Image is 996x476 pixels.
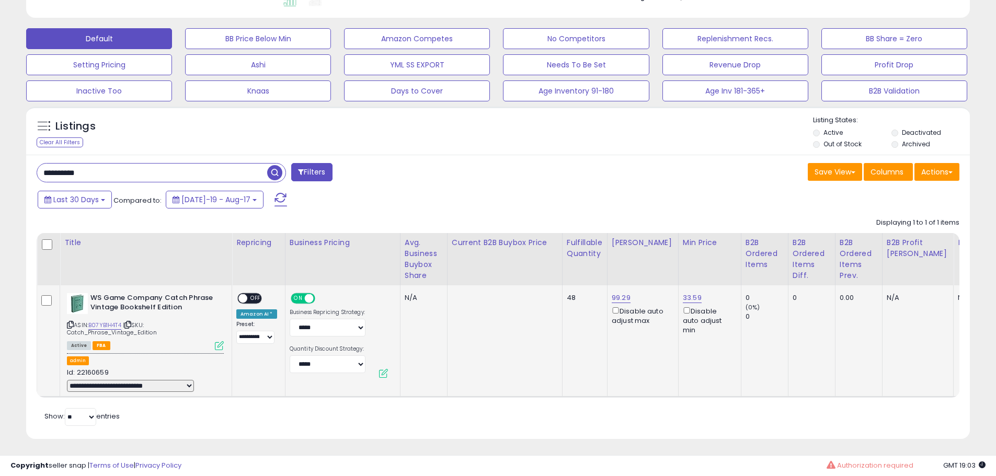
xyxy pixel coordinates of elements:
[887,293,945,303] div: N/A
[113,195,162,205] span: Compared to:
[958,237,996,248] div: B2B ROI
[44,411,120,421] span: Show: entries
[26,28,172,49] button: Default
[683,237,737,248] div: Min Price
[185,80,331,101] button: Knaas
[290,309,365,316] label: Business Repricing Strategy:
[344,28,490,49] button: Amazon Competes
[887,237,949,259] div: B2B Profit [PERSON_NAME]
[236,309,277,319] div: Amazon AI *
[67,367,109,377] span: Id: 22160659
[821,28,967,49] button: BB Share = Zero
[914,163,959,181] button: Actions
[313,294,330,303] span: OFF
[93,341,110,350] span: FBA
[683,305,733,335] div: Disable auto adjust min
[88,321,121,330] a: B07YB1H4T4
[26,54,172,75] button: Setting Pricing
[813,115,970,125] p: Listing States:
[746,237,784,270] div: B2B Ordered Items
[871,167,903,177] span: Columns
[405,237,443,281] div: Avg. Business Buybox Share
[55,119,96,134] h5: Listings
[135,460,181,470] a: Privacy Policy
[185,28,331,49] button: BB Price Below Min
[793,293,827,303] div: 0
[567,293,599,303] div: 48
[662,80,808,101] button: Age Inv 181-365+
[37,137,83,147] div: Clear All Filters
[662,54,808,75] button: Revenue Drop
[683,293,702,303] a: 33.59
[864,163,913,181] button: Columns
[503,54,649,75] button: Needs To Be Set
[10,461,181,471] div: seller snap | |
[38,191,112,208] button: Last 30 Days
[612,237,674,248] div: [PERSON_NAME]
[902,128,941,137] label: Deactivated
[821,54,967,75] button: Profit Drop
[292,294,305,303] span: ON
[236,321,277,344] div: Preset:
[876,218,959,228] div: Displaying 1 to 1 of 1 items
[746,303,760,311] small: (0%)
[291,163,332,181] button: Filters
[612,293,631,303] a: 99.29
[67,341,91,350] span: All listings currently available for purchase on Amazon
[503,28,649,49] button: No Competitors
[90,293,217,315] b: WS Game Company Catch Phrase Vintage Bookshelf Edition
[67,356,89,365] button: admin
[53,194,99,205] span: Last 30 Days
[26,80,172,101] button: Inactive Too
[503,80,649,101] button: Age Inventory 91-180
[793,237,831,281] div: B2B Ordered Items Diff.
[823,140,862,148] label: Out of Stock
[166,191,264,208] button: [DATE]-19 - Aug-17
[67,293,88,314] img: 41oxLFZKf0L._SL40_.jpg
[746,312,788,321] div: 0
[67,321,157,336] span: | SKU: Catch_Phrase_Vintage_Edition
[567,237,603,259] div: Fulfillable Quantity
[89,460,134,470] a: Terms of Use
[181,194,250,205] span: [DATE]-19 - Aug-17
[808,163,862,181] button: Save View
[64,237,227,248] div: Title
[662,28,808,49] button: Replenishment Recs.
[185,54,331,75] button: Ashi
[746,293,788,303] div: 0
[405,293,439,303] div: N/A
[10,460,49,470] strong: Copyright
[943,460,986,470] span: 2025-09-17 19:03 GMT
[840,237,878,281] div: B2B Ordered Items Prev.
[612,305,670,326] div: Disable auto adjust max
[840,293,874,303] div: 0.00
[67,293,224,349] div: ASIN:
[452,237,558,248] div: Current B2B Buybox Price
[236,237,281,248] div: Repricing
[290,237,396,248] div: Business Pricing
[958,293,992,303] div: N/A
[821,80,967,101] button: B2B Validation
[823,128,843,137] label: Active
[290,345,365,353] label: Quantity Discount Strategy:
[837,460,913,470] span: Authorization required
[247,294,264,303] span: OFF
[344,54,490,75] button: YML SS EXPORT
[902,140,930,148] label: Archived
[344,80,490,101] button: Days to Cover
